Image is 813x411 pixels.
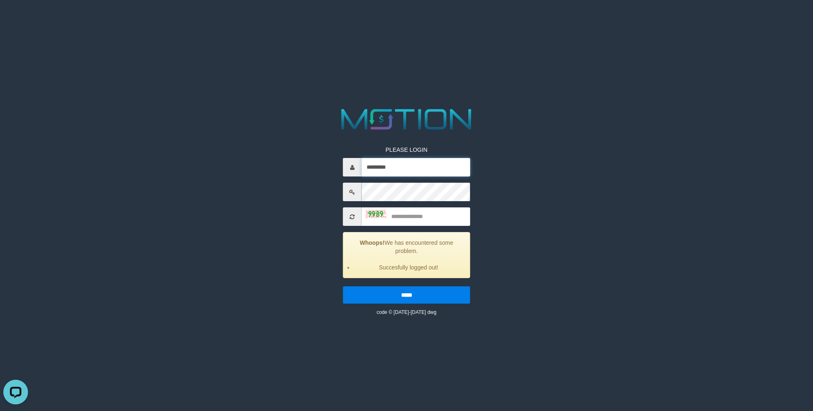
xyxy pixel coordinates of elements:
li: Succesfully logged out! [354,263,464,272]
small: code © [DATE]-[DATE] dwg [376,309,436,315]
img: MOTION_logo.png [335,105,477,133]
img: captcha [366,210,386,218]
button: Open LiveChat chat widget [3,3,28,28]
div: We has encountered some problem. [343,232,470,278]
p: PLEASE LOGIN [343,146,470,154]
strong: Whoops! [360,239,385,246]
